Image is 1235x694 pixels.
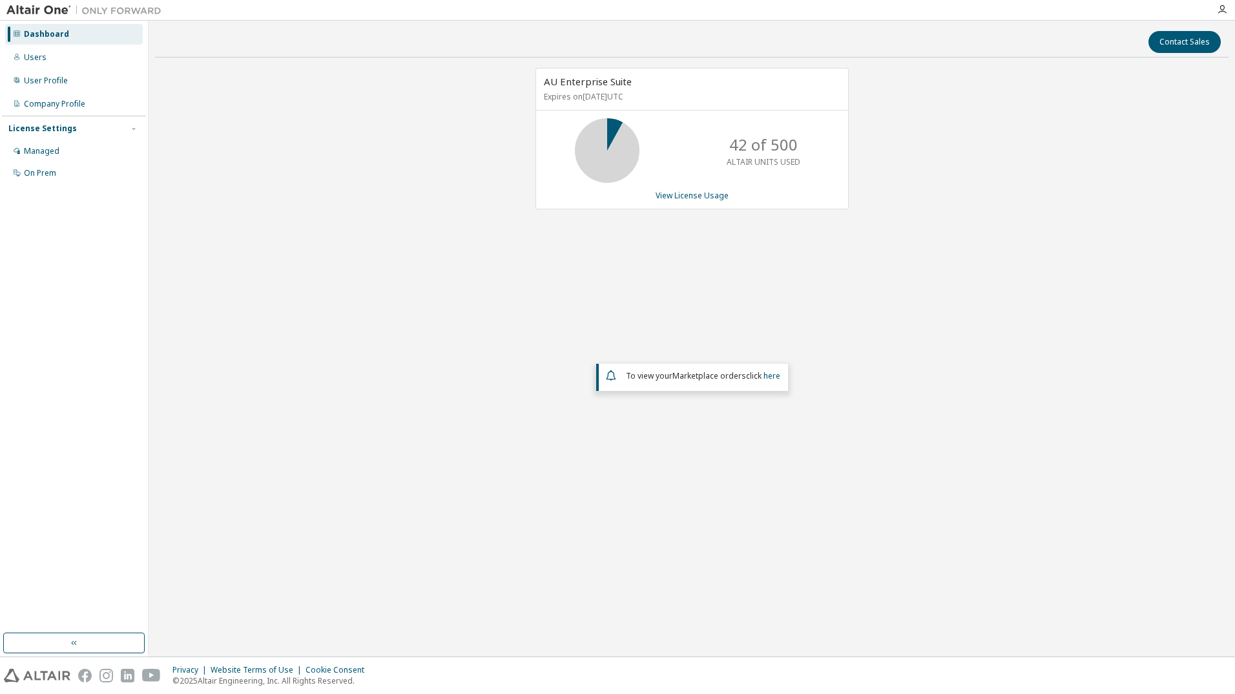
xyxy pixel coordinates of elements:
p: ALTAIR UNITS USED [727,156,800,167]
div: Managed [24,146,59,156]
p: © 2025 Altair Engineering, Inc. All Rights Reserved. [172,675,372,686]
p: Expires on [DATE] UTC [544,91,837,102]
img: instagram.svg [99,669,113,682]
img: altair_logo.svg [4,669,70,682]
em: Marketplace orders [672,370,746,381]
div: On Prem [24,168,56,178]
button: Contact Sales [1148,31,1221,53]
img: linkedin.svg [121,669,134,682]
div: Users [24,52,47,63]
div: Dashboard [24,29,69,39]
p: 42 of 500 [729,134,798,156]
div: License Settings [8,123,77,134]
a: here [763,370,780,381]
span: To view your click [626,370,780,381]
div: Website Terms of Use [211,665,306,675]
div: Privacy [172,665,211,675]
img: facebook.svg [78,669,92,682]
div: Cookie Consent [306,665,372,675]
div: User Profile [24,76,68,86]
div: Company Profile [24,99,85,109]
a: View License Usage [656,190,729,201]
span: AU Enterprise Suite [544,75,632,88]
img: Altair One [6,4,168,17]
img: youtube.svg [142,669,161,682]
